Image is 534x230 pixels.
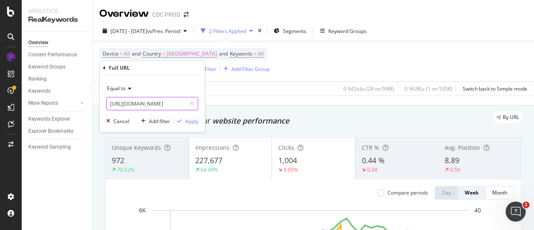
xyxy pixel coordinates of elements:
[506,202,526,222] iframe: Intercom live chat
[28,7,86,15] div: Analytics
[28,63,65,71] div: Keyword Groups
[138,117,170,125] button: Add filter
[162,50,165,57] span: =
[388,189,428,196] div: Compare periods
[28,143,86,152] a: Keyword Sampling
[152,10,180,19] div: CDC PROD
[184,12,189,18] div: arrow-right-arrow-left
[147,28,180,35] span: vs Prev. Period
[458,186,486,200] button: Week
[435,186,458,200] button: Day
[442,189,451,196] div: Day
[362,155,385,165] span: 0.44 %
[328,28,367,35] div: Keyword Groups
[445,144,480,152] span: Avg. Position
[28,15,86,25] div: RealKeywords
[405,85,452,92] div: 0 % URLs ( 1 on 535K )
[195,144,229,152] span: Impressions
[270,24,310,38] button: Segments
[283,28,306,35] span: Segments
[185,118,198,125] div: Apply
[139,207,146,214] text: 6K
[201,166,218,173] div: 64.49%
[278,144,294,152] span: Clicks
[143,50,161,57] span: Country
[197,24,256,38] button: 2 Filters Applied
[166,48,217,60] span: [GEOGRAPHIC_DATA]
[28,143,71,152] div: Keyword Sampling
[254,50,257,57] span: =
[103,117,129,125] button: Cancel
[124,48,130,60] span: All
[367,166,377,173] div: 0.34
[503,115,519,120] span: By URL
[445,155,459,165] span: 8.89
[28,115,86,124] a: Keywords Explorer
[28,99,78,108] a: More Reports
[459,82,527,95] button: Switch back to Simple mode
[465,189,479,196] div: Week
[463,85,527,92] div: Switch back to Simple mode
[317,24,370,38] button: Keyword Groups
[523,202,529,208] span: 1
[492,189,507,196] div: Month
[256,27,263,35] div: times
[230,50,252,57] span: Keywords
[112,155,124,165] span: 972
[28,115,70,124] div: Keywords Explorer
[195,155,222,165] span: 227,677
[28,38,48,47] div: Overview
[362,144,379,152] span: CTR %
[28,75,47,83] div: Ranking
[220,64,270,74] button: Add Filter Group
[120,50,123,57] span: =
[113,118,129,125] div: Cancel
[194,66,217,73] div: Add Filter
[132,50,141,57] span: and
[232,66,270,73] div: Add Filter Group
[117,166,134,173] div: 70.52%
[109,64,130,71] div: Full URL
[149,118,170,125] div: Add filter
[99,24,190,38] button: [DATE] - [DATE]vsPrev. Period
[486,186,514,200] button: Month
[28,63,86,71] a: Keyword Groups
[209,28,246,35] div: 2 Filters Applied
[99,7,149,21] div: Overview
[28,75,86,83] a: Ranking
[28,87,50,96] div: Keywords
[284,166,298,173] div: 8.05%
[343,85,394,92] div: 0 % Clicks ( 2K on 59M )
[28,51,86,59] a: Content Performance
[28,99,58,108] div: More Reports
[28,87,86,96] a: Keywords
[28,127,86,136] a: Explorer Bookmarks
[28,127,73,136] div: Explorer Bookmarks
[28,51,77,59] div: Content Performance
[450,166,460,173] div: 0.59
[111,28,147,35] span: [DATE] - [DATE]
[219,50,228,57] span: and
[103,50,118,57] span: Device
[278,155,297,165] span: 1,004
[28,38,86,47] a: Overview
[493,111,522,123] div: legacy label
[174,117,198,125] button: Apply
[112,144,161,152] span: Unique Keywords
[107,85,126,92] span: Equal to
[474,207,481,214] text: 40
[258,48,264,60] span: All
